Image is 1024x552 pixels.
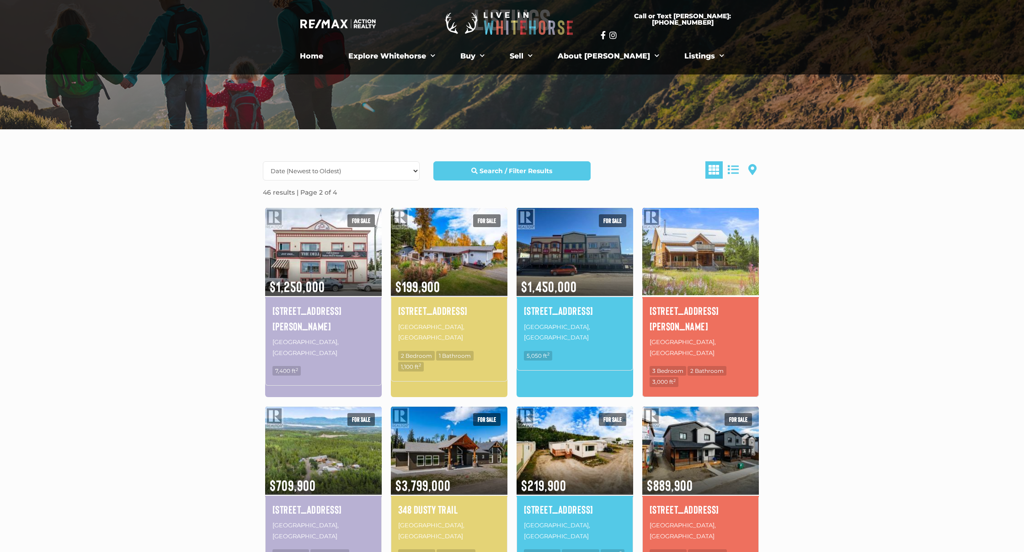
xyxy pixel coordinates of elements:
p: [GEOGRAPHIC_DATA], [GEOGRAPHIC_DATA] [524,519,626,542]
span: For sale [473,214,501,227]
a: [STREET_ADDRESS] [650,502,752,517]
span: 2 Bedroom [398,351,435,361]
span: 1,100 ft [398,362,424,372]
p: [GEOGRAPHIC_DATA], [GEOGRAPHIC_DATA] [650,519,752,542]
a: About [PERSON_NAME] [551,47,666,65]
img: 175 ORION CRESCENT, Whitehorse North, Yukon [265,405,382,496]
span: $219,900 [517,465,633,495]
p: [GEOGRAPHIC_DATA], [GEOGRAPHIC_DATA] [650,336,752,359]
p: [GEOGRAPHIC_DATA], [GEOGRAPHIC_DATA] [398,321,500,344]
span: For sale [725,413,752,426]
a: [STREET_ADDRESS] [272,502,374,517]
p: [GEOGRAPHIC_DATA], [GEOGRAPHIC_DATA] [524,321,626,344]
a: Sell [503,47,539,65]
span: 7,400 ft [272,366,301,376]
img: 33 WYVERN AVENUE, Whitehorse, Yukon [642,405,759,496]
a: Explore Whitehorse [341,47,442,65]
span: $1,450,000 [517,266,633,296]
a: Buy [453,47,491,65]
a: [STREET_ADDRESS] [524,303,626,318]
span: $199,900 [391,266,507,296]
span: $709,900 [265,465,382,495]
a: Listings [677,47,731,65]
p: [GEOGRAPHIC_DATA], [GEOGRAPHIC_DATA] [272,519,374,542]
span: 1 Bathroom [436,351,474,361]
span: Call or Text [PERSON_NAME]: [PHONE_NUMBER] [612,13,753,26]
a: [STREET_ADDRESS] [398,303,500,318]
span: $3,799,000 [391,465,507,495]
a: [STREET_ADDRESS][PERSON_NAME] [272,303,374,334]
span: For sale [347,413,375,426]
img: 15-200 LOBIRD ROAD, Whitehorse, Yukon [517,405,633,496]
sup: 2 [419,362,421,367]
img: 978 2ND AVENUE, Dawson City, Yukon [517,206,633,297]
span: For sale [347,214,375,227]
span: 3,000 ft [650,377,678,387]
span: 2 Bathroom [688,366,726,376]
span: $1,250,000 [265,266,382,296]
span: 5,050 ft [524,351,552,361]
strong: Search / Filter Results [480,167,552,175]
span: For sale [599,413,626,426]
span: For sale [473,413,501,426]
span: $889,900 [642,465,759,495]
sup: 2 [673,378,676,383]
sup: 2 [296,367,298,372]
span: For sale [599,214,626,227]
sup: 2 [547,351,549,356]
img: 203 HANSON STREET, Whitehorse, Yukon [265,206,382,297]
img: 1130 ANNIE LAKE ROAD, Whitehorse South, Yukon [642,206,759,297]
p: [GEOGRAPHIC_DATA], [GEOGRAPHIC_DATA] [398,519,500,542]
p: [GEOGRAPHIC_DATA], [GEOGRAPHIC_DATA] [272,336,374,359]
a: Home [293,47,330,65]
a: 348 Dusty Trail [398,502,500,517]
nav: Menu [261,47,763,65]
a: [STREET_ADDRESS] [524,502,626,517]
a: Call or Text [PERSON_NAME]: [PHONE_NUMBER] [601,7,764,31]
strong: 46 results | Page 2 of 4 [263,188,337,196]
a: [STREET_ADDRESS][PERSON_NAME] [650,303,752,334]
a: Search / Filter Results [433,161,590,180]
img: 348 DUSTY TRAIL, Whitehorse North, Yukon [391,405,507,496]
span: 3 Bedroom [650,366,686,376]
img: 92-4 PROSPECTOR ROAD, Whitehorse, Yukon [391,206,507,297]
